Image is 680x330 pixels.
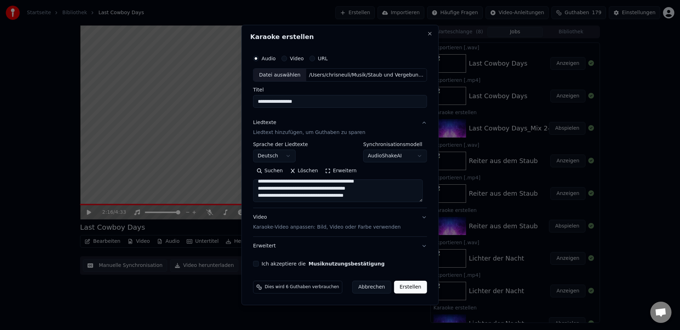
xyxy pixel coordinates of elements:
span: Dies wird 6 Guthaben verbrauchen [265,284,339,290]
label: Sprache der Liedtexte [253,142,308,147]
label: Ich akzeptiere die [262,261,385,266]
button: Ich akzeptiere die [308,261,385,266]
button: LiedtexteLiedtext hinzufügen, um Guthaben zu sparen [253,114,427,142]
button: Erweitern [322,166,360,177]
div: Datei auswählen [254,69,306,82]
button: Löschen [286,166,321,177]
button: Erstellen [394,281,427,293]
label: URL [318,56,328,61]
h2: Karaoke erstellen [250,34,430,40]
div: Liedtexte [253,119,276,127]
button: Suchen [253,166,287,177]
div: LiedtexteLiedtext hinzufügen, um Guthaben zu sparen [253,142,427,208]
label: Video [290,56,304,61]
p: Liedtext hinzufügen, um Guthaben zu sparen [253,129,365,136]
label: Synchronisationsmodell [363,142,427,147]
p: Karaoke-Video anpassen: Bild, Video oder Farbe verwenden [253,224,401,231]
button: Erweitert [253,237,427,255]
label: Audio [262,56,276,61]
div: Video [253,214,401,231]
label: Titel [253,88,427,93]
button: VideoKaraoke-Video anpassen: Bild, Video oder Farbe verwenden [253,208,427,237]
div: /Users/chrisneuli/Musik/Staub und Vergebung/Staub und Vergebung.wav [306,72,426,79]
button: Abbrechen [352,281,391,293]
